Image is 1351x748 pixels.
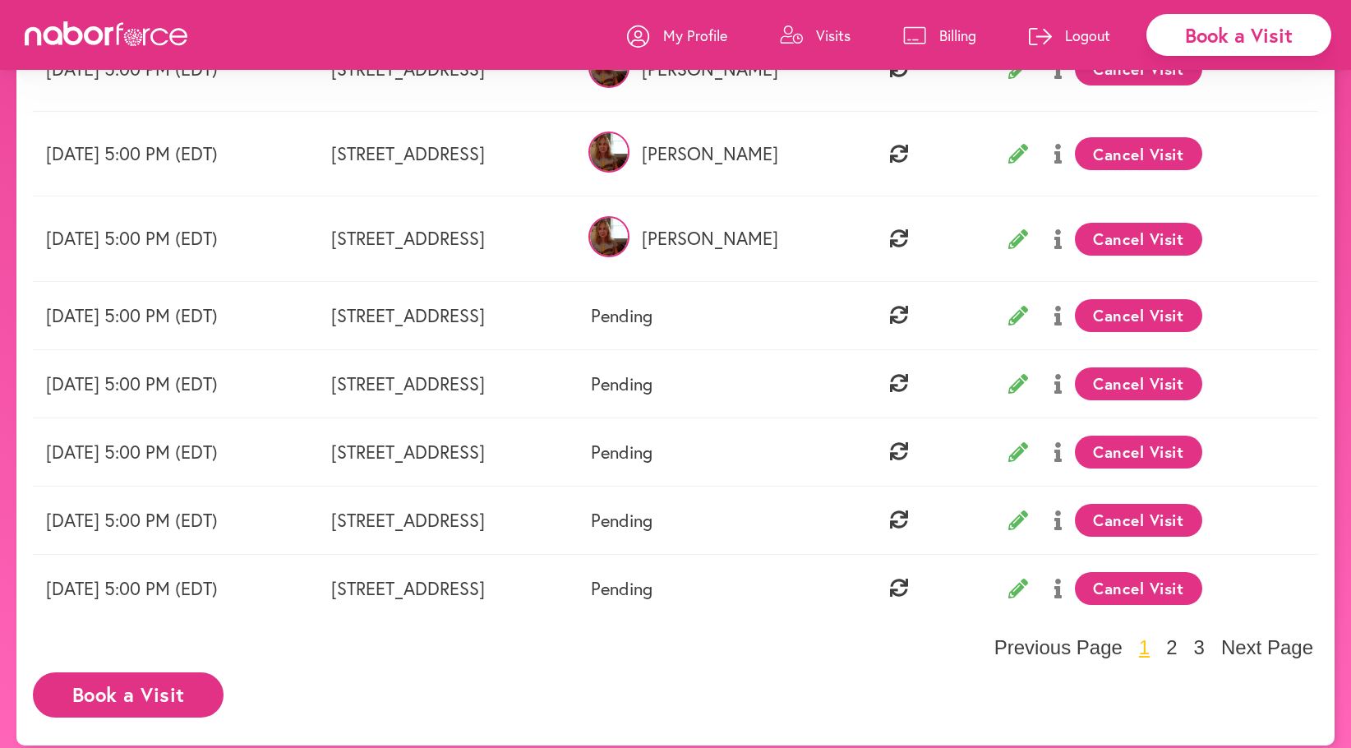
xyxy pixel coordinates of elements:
button: Cancel Visit [1075,367,1202,400]
a: Logout [1029,11,1110,60]
button: Cancel Visit [1075,504,1202,537]
td: [DATE] 5:00 PM (EDT) [33,554,318,622]
p: Visits [816,25,851,45]
button: Cancel Visit [1075,223,1202,256]
button: Previous Page [989,635,1127,660]
td: Pending [578,281,816,349]
td: [STREET_ADDRESS] [318,281,578,349]
button: Book a Visit [33,672,224,718]
button: Cancel Visit [1075,137,1202,170]
p: [PERSON_NAME] [591,143,803,164]
button: Next Page [1216,635,1318,660]
td: [STREET_ADDRESS] [318,486,578,554]
a: My Profile [627,11,727,60]
p: [PERSON_NAME] [591,58,803,80]
a: Visits [780,11,851,60]
td: [STREET_ADDRESS] [318,554,578,622]
div: Book a Visit [1146,14,1331,56]
img: 4zUoyCGQmW9I6u5jqRAK [588,216,629,257]
td: [DATE] 5:00 PM (EDT) [33,111,318,196]
td: [STREET_ADDRESS] [318,418,578,486]
td: [DATE] 5:00 PM (EDT) [33,349,318,418]
td: Pending [578,418,816,486]
td: [STREET_ADDRESS] [318,349,578,418]
button: 2 [1161,635,1182,660]
td: Pending [578,486,816,554]
button: Cancel Visit [1075,436,1202,469]
p: My Profile [663,25,727,45]
a: Book a Visit [33,685,224,700]
td: Pending [578,554,816,622]
td: [DATE] 5:00 PM (EDT) [33,196,318,281]
p: Billing [939,25,976,45]
td: [DATE] 5:00 PM (EDT) [33,281,318,349]
button: 1 [1134,635,1155,660]
td: [STREET_ADDRESS] [318,111,578,196]
td: Pending [578,349,816,418]
p: [PERSON_NAME] [591,228,803,249]
td: [STREET_ADDRESS] [318,196,578,281]
td: [DATE] 5:00 PM (EDT) [33,418,318,486]
a: Billing [903,11,976,60]
p: Logout [1065,25,1110,45]
img: 4zUoyCGQmW9I6u5jqRAK [588,132,629,173]
td: [DATE] 5:00 PM (EDT) [33,486,318,554]
button: Cancel Visit [1075,572,1202,605]
button: Cancel Visit [1075,299,1202,332]
button: 3 [1189,635,1210,660]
